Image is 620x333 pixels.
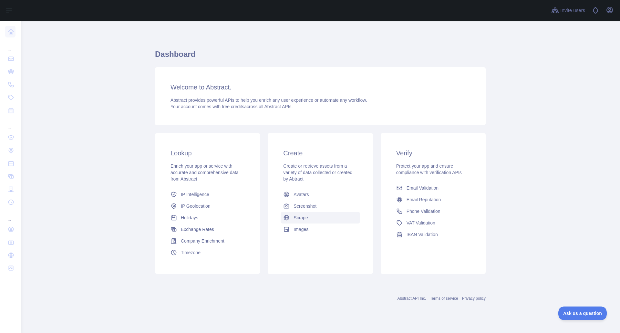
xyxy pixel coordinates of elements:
span: Phone Validation [407,208,440,214]
h3: Lookup [170,149,244,158]
span: Avatars [294,191,309,198]
span: Enrich your app or service with accurate and comprehensive data from Abstract [170,163,239,182]
a: Terms of service [430,296,458,301]
span: Email Validation [407,185,439,191]
a: Phone Validation [394,205,473,217]
span: IP Geolocation [181,203,211,209]
span: IBAN Validation [407,231,438,238]
span: free credits [222,104,244,109]
span: IP Intelligence [181,191,209,198]
h3: Welcome to Abstract. [170,83,470,92]
span: VAT Validation [407,220,435,226]
a: Exchange Rates [168,224,247,235]
button: Invite users [550,5,586,16]
a: IP Intelligence [168,189,247,200]
span: Create or retrieve assets from a variety of data collected or created by Abtract [283,163,352,182]
div: ... [5,39,15,52]
a: Privacy policy [462,296,486,301]
span: Scrape [294,214,308,221]
span: Images [294,226,308,233]
a: Holidays [168,212,247,224]
a: Screenshot [281,200,360,212]
span: Your account comes with across all Abstract APIs. [170,104,293,109]
h1: Dashboard [155,49,486,65]
a: Images [281,224,360,235]
iframe: Toggle Customer Support [558,307,607,320]
span: Exchange Rates [181,226,214,233]
span: Timezone [181,249,201,256]
div: ... [5,118,15,130]
span: Email Reputation [407,196,441,203]
a: IBAN Validation [394,229,473,240]
h3: Create [283,149,357,158]
a: Abstract API Inc. [398,296,426,301]
div: ... [5,209,15,222]
a: Company Enrichment [168,235,247,247]
a: Email Validation [394,182,473,194]
span: Invite users [560,7,585,14]
span: Company Enrichment [181,238,224,244]
a: Timezone [168,247,247,258]
span: Protect your app and ensure compliance with verification APIs [396,163,462,175]
a: Scrape [281,212,360,224]
h3: Verify [396,149,470,158]
a: Avatars [281,189,360,200]
span: Abstract provides powerful APIs to help you enrich any user experience or automate any workflow. [170,98,367,103]
a: Email Reputation [394,194,473,205]
a: VAT Validation [394,217,473,229]
span: Screenshot [294,203,316,209]
span: Holidays [181,214,198,221]
a: IP Geolocation [168,200,247,212]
